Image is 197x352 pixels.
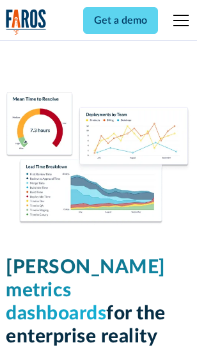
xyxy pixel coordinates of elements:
[6,256,191,348] h1: for the enterprise reality
[83,7,158,34] a: Get a demo
[6,9,47,35] a: home
[6,92,191,225] img: Dora Metrics Dashboard
[6,9,47,35] img: Logo of the analytics and reporting company Faros.
[6,258,166,323] span: [PERSON_NAME] metrics dashboards
[166,5,191,36] div: menu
